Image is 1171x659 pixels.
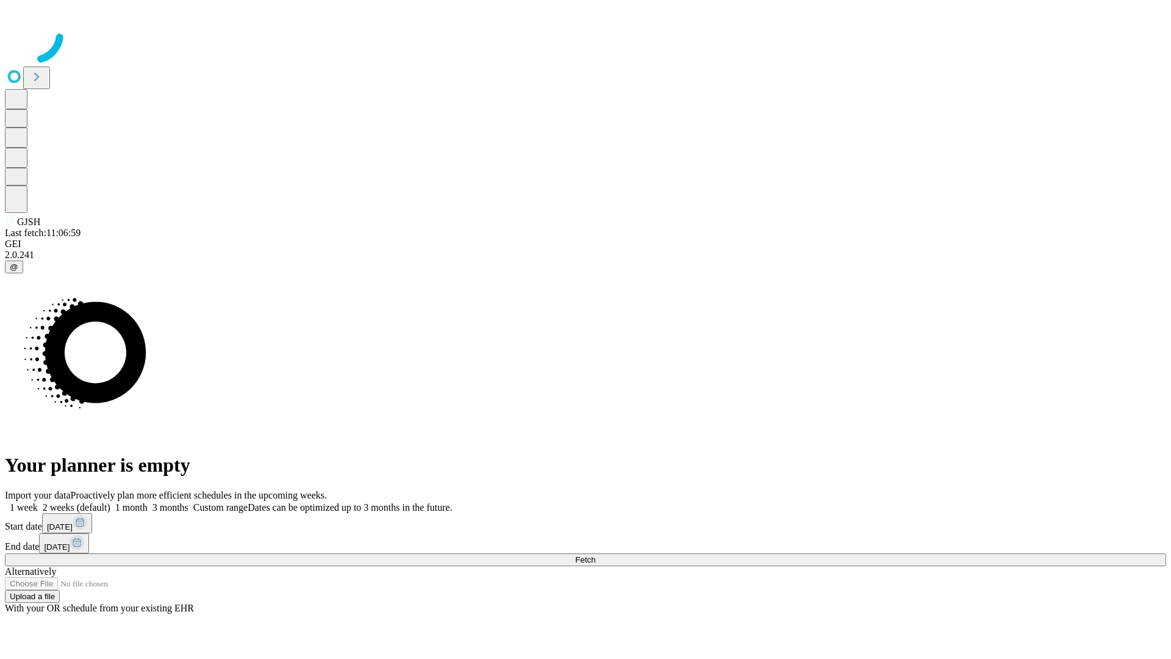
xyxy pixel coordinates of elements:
[5,228,81,238] span: Last fetch: 11:06:59
[5,553,1166,566] button: Fetch
[5,250,1166,261] div: 2.0.241
[43,502,110,513] span: 2 weeks (default)
[115,502,148,513] span: 1 month
[44,542,70,552] span: [DATE]
[575,555,595,564] span: Fetch
[5,239,1166,250] div: GEI
[5,533,1166,553] div: End date
[193,502,248,513] span: Custom range
[5,490,71,500] span: Import your data
[5,454,1166,477] h1: Your planner is empty
[71,490,327,500] span: Proactively plan more efficient schedules in the upcoming weeks.
[39,533,89,553] button: [DATE]
[47,522,73,531] span: [DATE]
[5,513,1166,533] div: Start date
[10,502,38,513] span: 1 week
[248,502,452,513] span: Dates can be optimized up to 3 months in the future.
[5,261,23,273] button: @
[5,590,60,603] button: Upload a file
[152,502,188,513] span: 3 months
[17,217,40,227] span: GJSH
[5,566,56,577] span: Alternatively
[42,513,92,533] button: [DATE]
[10,262,18,272] span: @
[5,603,194,613] span: With your OR schedule from your existing EHR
